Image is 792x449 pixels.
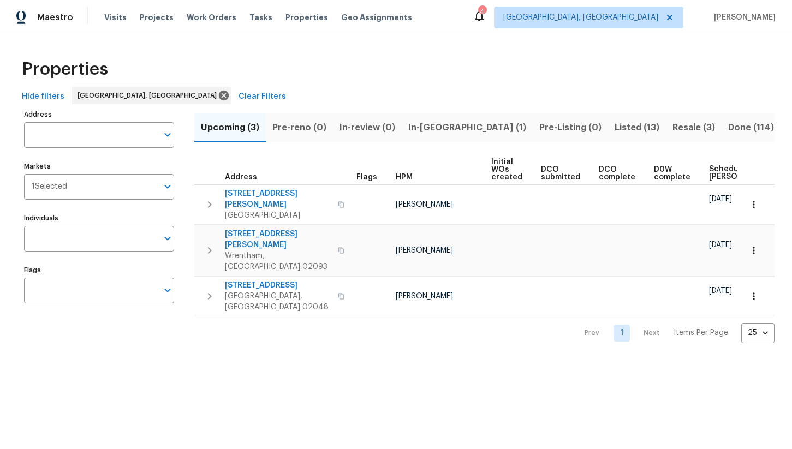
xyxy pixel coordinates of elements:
div: 4 [478,7,486,17]
span: Upcoming (3) [201,120,259,135]
span: Pre-Listing (0) [539,120,602,135]
span: Address [225,173,257,181]
button: Clear Filters [234,87,290,107]
span: [GEOGRAPHIC_DATA], [GEOGRAPHIC_DATA] [78,90,221,101]
span: [GEOGRAPHIC_DATA], [GEOGRAPHIC_DATA] 02048 [225,291,331,313]
span: [STREET_ADDRESS] [225,280,331,291]
label: Individuals [24,215,174,221]
span: [GEOGRAPHIC_DATA], [GEOGRAPHIC_DATA] [503,12,658,23]
span: [DATE] [709,195,732,203]
span: [DATE] [709,287,732,295]
span: [GEOGRAPHIC_DATA] [225,210,331,221]
span: [STREET_ADDRESS][PERSON_NAME] [225,188,331,210]
span: Clear Filters [239,90,286,104]
span: HPM [396,173,413,181]
a: Goto page 1 [614,325,630,342]
span: Maestro [37,12,73,23]
span: Work Orders [187,12,236,23]
span: Properties [285,12,328,23]
button: Open [160,127,175,142]
label: Address [24,111,174,118]
span: Properties [22,64,108,75]
span: Pre-reno (0) [272,120,326,135]
span: [PERSON_NAME] [710,12,776,23]
span: DCO submitted [541,166,580,181]
span: [STREET_ADDRESS][PERSON_NAME] [225,229,331,250]
span: Tasks [249,14,272,21]
span: Projects [140,12,174,23]
span: Initial WOs created [491,158,522,181]
span: In-review (0) [340,120,395,135]
button: Open [160,179,175,194]
span: Resale (3) [672,120,715,135]
span: Visits [104,12,127,23]
nav: Pagination Navigation [574,323,775,343]
span: [PERSON_NAME] [396,201,453,208]
span: In-[GEOGRAPHIC_DATA] (1) [408,120,526,135]
span: Flags [356,173,377,181]
span: 1 Selected [32,182,67,191]
span: Wrentham, [GEOGRAPHIC_DATA] 02093 [225,250,331,272]
button: Open [160,231,175,246]
button: Open [160,283,175,298]
label: Markets [24,163,174,170]
div: 25 [741,319,775,347]
span: Hide filters [22,90,64,104]
span: DCO complete [599,166,635,181]
label: Flags [24,267,174,273]
span: D0W complete [654,166,690,181]
span: [PERSON_NAME] [396,247,453,254]
p: Items Per Page [674,327,728,338]
span: [DATE] [709,241,732,249]
div: [GEOGRAPHIC_DATA], [GEOGRAPHIC_DATA] [72,87,231,104]
span: Listed (13) [615,120,659,135]
span: Geo Assignments [341,12,412,23]
span: [PERSON_NAME] [396,292,453,300]
button: Hide filters [17,87,69,107]
span: Scheduled [PERSON_NAME] [709,165,771,181]
span: Done (114) [728,120,774,135]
